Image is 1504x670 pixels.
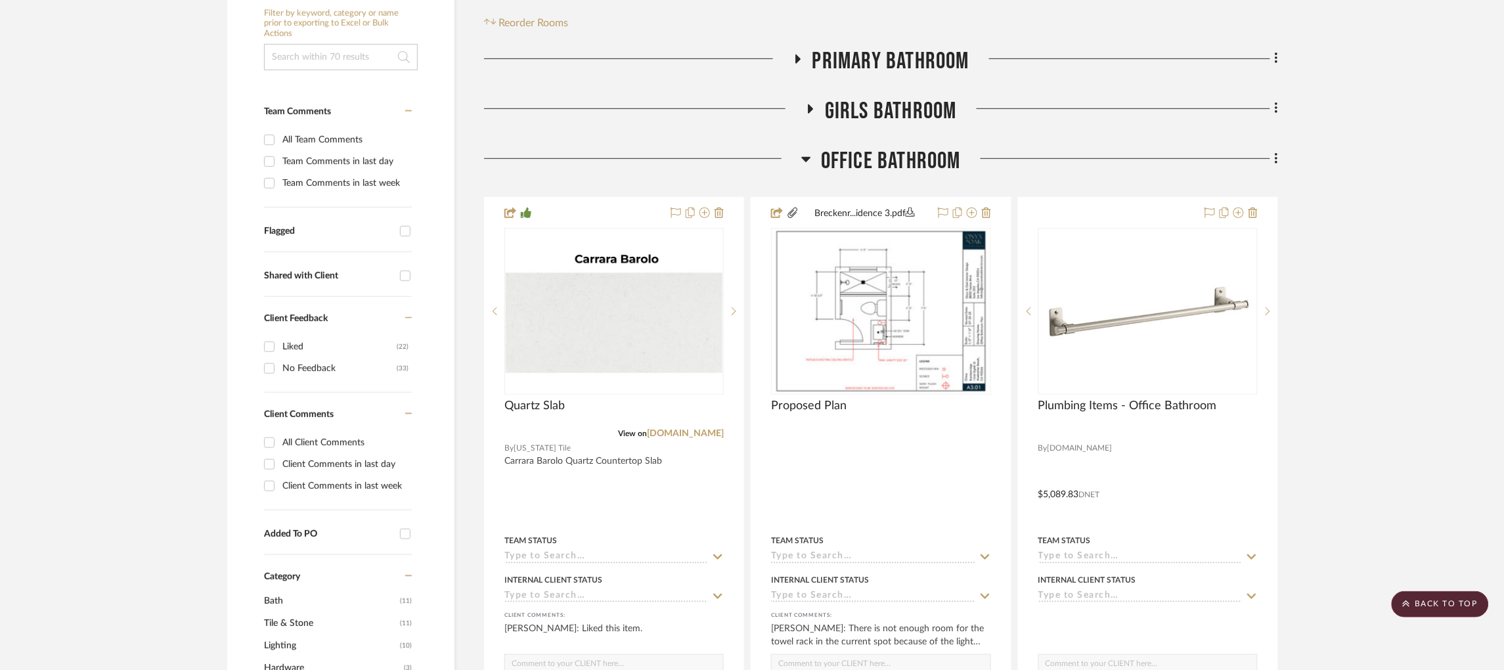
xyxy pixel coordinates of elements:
span: Office Bathroom [821,147,961,175]
div: Team Comments in last day [282,151,409,172]
img: Quartz Slab [506,250,722,373]
div: Internal Client Status [771,574,869,586]
div: All Team Comments [282,129,409,150]
div: Team Status [1038,535,1091,547]
input: Type to Search… [504,591,708,603]
span: Client Comments [264,410,334,419]
div: Shared with Client [264,271,393,282]
span: Category [264,571,300,583]
button: Reorder Rooms [484,15,569,31]
div: Client Comments in last week [282,476,409,497]
span: Proposed Plan [771,399,847,413]
div: 0 [772,229,990,394]
span: [DOMAIN_NAME] [1048,442,1113,455]
input: Type to Search… [771,591,975,603]
button: Breckenr...idence 3.pdf [799,206,929,221]
div: All Client Comments [282,432,409,453]
span: Plumbing Items - Office Bathroom [1038,399,1217,413]
scroll-to-top-button: BACK TO TOP [1392,591,1489,617]
input: Type to Search… [1038,551,1242,564]
span: By [504,442,514,455]
span: Tile & Stone [264,612,397,635]
div: Internal Client Status [504,574,602,586]
div: (22) [397,336,409,357]
input: Type to Search… [771,551,975,564]
div: Team Status [771,535,824,547]
div: Flagged [264,226,393,237]
span: By [1038,442,1048,455]
span: View on [618,430,647,437]
span: (11) [400,591,412,612]
span: Primary Bathroom [812,47,969,76]
div: Internal Client Status [1038,574,1136,586]
img: Proposed Plan [774,229,987,393]
span: Reorder Rooms [499,15,569,31]
input: Search within 70 results [264,44,418,70]
div: Team Status [504,535,557,547]
div: Added To PO [264,529,393,540]
div: Liked [282,336,397,357]
span: (10) [400,635,412,656]
div: Client Comments in last day [282,454,409,475]
div: [PERSON_NAME]: Liked this item. [504,622,724,648]
div: [PERSON_NAME]: There is not enough room for the towel rack in the current spot because of the lig... [771,622,990,648]
input: Type to Search… [504,551,708,564]
span: Quartz Slab [504,399,565,413]
span: (11) [400,613,412,634]
a: [DOMAIN_NAME] [647,429,724,438]
span: Bath [264,590,397,612]
div: (33) [397,358,409,379]
span: [US_STATE] Tile [514,442,571,455]
span: Lighting [264,635,397,657]
span: Girls Bathroom [825,97,957,125]
h6: Filter by keyword, category or name prior to exporting to Excel or Bulk Actions [264,9,418,39]
img: Plumbing Items - Office Bathroom [1040,240,1256,382]
div: No Feedback [282,358,397,379]
span: Client Feedback [264,314,328,323]
input: Type to Search… [1038,591,1242,603]
span: Team Comments [264,107,331,116]
div: Team Comments in last week [282,173,409,194]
